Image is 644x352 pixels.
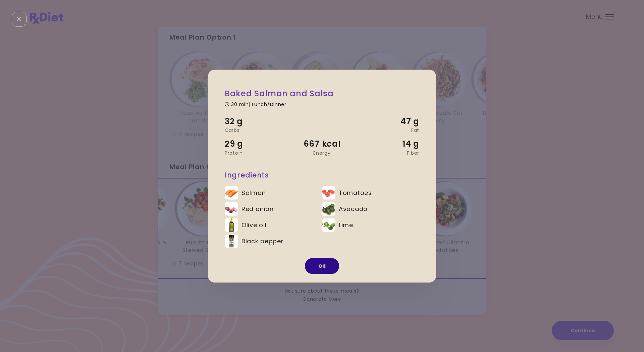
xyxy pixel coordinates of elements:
[225,138,289,150] div: 29 g
[241,221,266,229] span: Olive oil
[289,150,354,155] div: Energy
[355,115,419,128] div: 47 g
[225,150,289,155] div: Protein
[305,258,339,274] button: OK
[241,238,284,245] span: Black pepper
[355,128,419,133] div: Fat
[241,189,266,197] span: Salmon
[241,205,273,213] span: Red onion
[355,138,419,150] div: 14 g
[225,88,419,98] h2: Baked Salmon and Salsa
[12,12,26,27] div: Close
[225,115,289,128] div: 32 g
[225,100,419,107] div: 30 min | Lunch/Dinner
[225,128,289,133] div: Carbs
[289,138,354,150] div: 667 kcal
[355,150,419,155] div: Fiber
[339,189,372,197] span: Tomatoes
[339,205,368,213] span: Avocado
[339,221,353,229] span: Lime
[225,170,419,179] h3: Ingredients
